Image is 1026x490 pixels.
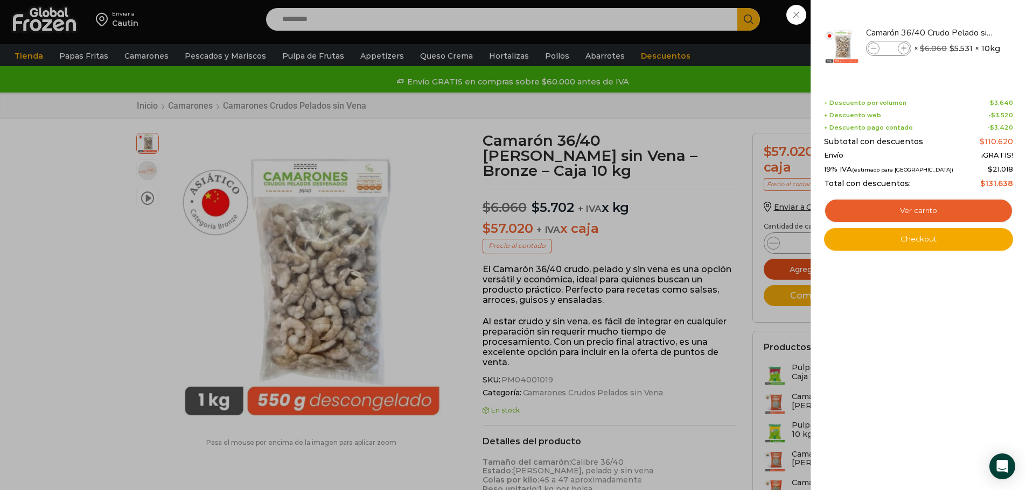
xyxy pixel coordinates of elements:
[824,179,911,188] span: Total con descuentos:
[866,27,994,39] a: Camarón 36/40 Crudo Pelado sin Vena - Bronze - Caja 10 kg
[990,124,1013,131] bdi: 3.420
[852,167,953,173] small: (estimado para [GEOGRAPHIC_DATA])
[824,100,906,106] span: + Descuento por volumen
[824,228,1013,251] a: Checkout
[989,453,1015,479] div: Open Intercom Messenger
[824,112,881,119] span: + Descuento web
[881,42,897,54] input: Product quantity
[980,137,1013,146] bdi: 110.620
[920,44,925,53] span: $
[824,165,953,174] span: 19% IVA
[990,99,994,106] span: $
[991,111,995,119] span: $
[914,41,1000,56] span: × × 10kg
[988,165,1013,173] span: 21.018
[990,124,994,131] span: $
[980,179,985,188] span: $
[824,198,1013,223] a: Ver carrito
[950,43,954,54] span: $
[980,137,985,146] span: $
[824,137,923,146] span: Subtotal con descuentos
[990,99,1013,106] bdi: 3.640
[824,124,913,131] span: + Descuento pago contado
[987,100,1013,106] span: -
[950,43,973,54] bdi: 5.531
[824,151,843,160] span: Envío
[980,179,1013,188] bdi: 131.638
[988,165,993,173] span: $
[991,111,1013,119] bdi: 3.520
[920,44,947,53] bdi: 6.060
[981,151,1013,160] span: ¡GRATIS!
[987,124,1013,131] span: -
[988,112,1013,119] span: -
